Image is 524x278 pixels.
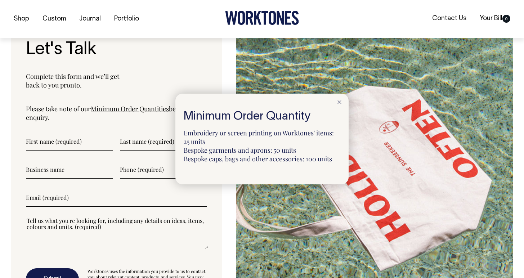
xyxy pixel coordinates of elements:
a: Portfolio [111,13,142,25]
a: Your Bill0 [477,13,513,24]
h5: Minimum Order Quantity [184,110,340,123]
a: Journal [76,13,104,25]
p: Embroidery or screen printing on Worktones' items: 25 units Bespoke garments and aprons: 50 units... [184,129,340,163]
a: Shop [11,13,32,25]
span: 0 [502,15,510,23]
a: Contact Us [429,13,469,24]
a: Custom [40,13,69,25]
